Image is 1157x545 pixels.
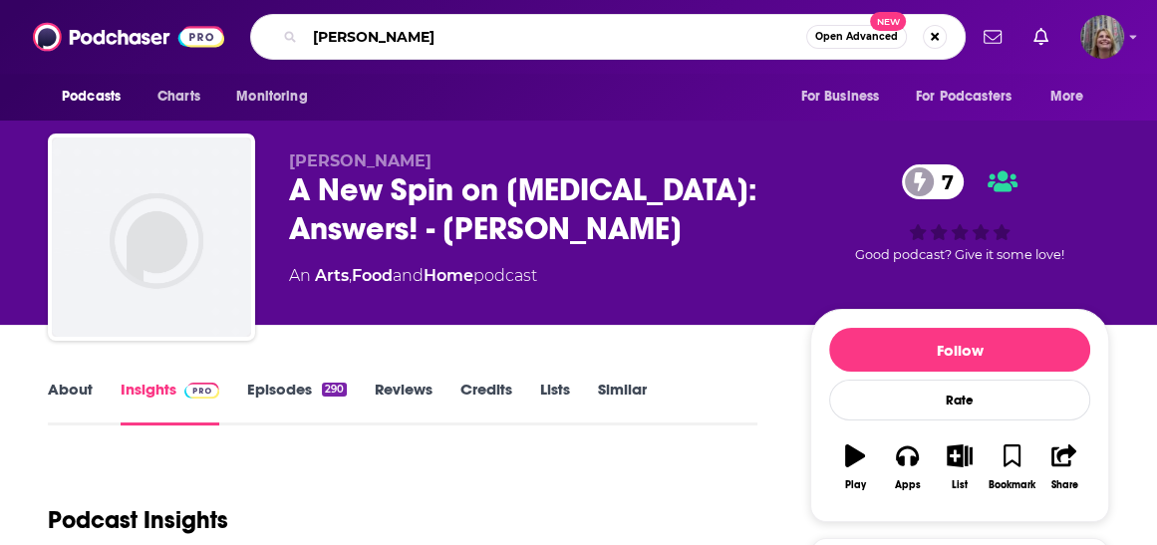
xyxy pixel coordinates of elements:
div: Share [1050,479,1077,491]
button: Follow [829,328,1090,372]
a: About [48,380,93,425]
div: Search podcasts, credits, & more... [250,14,966,60]
img: Podchaser - Follow, Share and Rate Podcasts [33,18,224,56]
button: open menu [1036,78,1109,116]
button: Play [829,431,881,503]
span: For Business [800,83,879,111]
span: , [349,266,352,285]
a: Show notifications dropdown [976,20,1010,54]
div: 290 [322,383,347,397]
span: Open Advanced [815,32,898,42]
img: Podchaser Pro [184,383,219,399]
button: open menu [48,78,146,116]
h1: Podcast Insights [48,505,228,535]
a: Home [424,266,473,285]
button: Apps [881,431,933,503]
a: Reviews [375,380,433,425]
span: Logged in as CGorges [1080,15,1124,59]
span: [PERSON_NAME] [289,151,432,170]
div: List [952,479,968,491]
button: List [934,431,986,503]
span: Good podcast? Give it some love! [855,247,1064,262]
button: open menu [222,78,333,116]
button: open menu [903,78,1040,116]
button: open menu [786,78,904,116]
span: 7 [922,164,964,199]
span: Podcasts [62,83,121,111]
span: Monitoring [236,83,307,111]
div: Rate [829,380,1090,420]
button: Bookmark [986,431,1037,503]
button: Share [1038,431,1090,503]
span: Charts [157,83,200,111]
div: 7Good podcast? Give it some love! [810,151,1109,275]
a: Food [352,266,393,285]
a: Show notifications dropdown [1025,20,1056,54]
span: For Podcasters [916,83,1012,111]
input: Search podcasts, credits, & more... [305,21,806,53]
a: Credits [460,380,512,425]
div: Play [845,479,866,491]
span: More [1050,83,1084,111]
button: Show profile menu [1080,15,1124,59]
a: Similar [598,380,647,425]
a: InsightsPodchaser Pro [121,380,219,425]
a: 7 [902,164,964,199]
a: Charts [145,78,212,116]
div: Bookmark [989,479,1035,491]
img: User Profile [1080,15,1124,59]
div: Apps [895,479,921,491]
div: An podcast [289,264,537,288]
img: A New Spin on Autism: Answers! - Lynette Louise [52,137,251,337]
button: Open AdvancedNew [806,25,907,49]
span: and [393,266,424,285]
a: Lists [540,380,570,425]
a: Episodes290 [247,380,347,425]
span: New [870,12,906,31]
a: Arts [315,266,349,285]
